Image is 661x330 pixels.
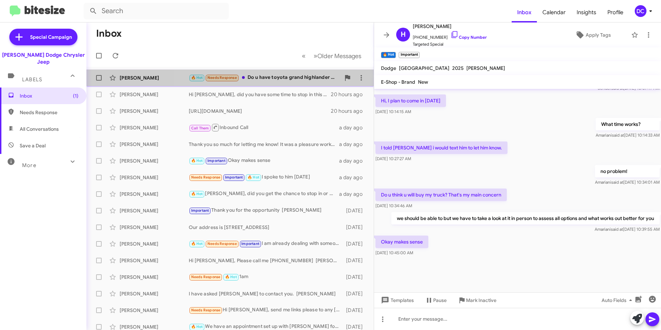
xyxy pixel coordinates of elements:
span: [DATE] 10:45:00 AM [375,250,413,255]
span: Amariani [DATE] 10:34:01 AM [595,180,660,185]
span: Needs Response [207,75,237,80]
a: Profile [602,2,629,22]
span: 🔥 Hot [248,175,259,180]
div: [DATE] [343,224,368,231]
div: Thank you so much for letting me know! It was a pleasure working with you! [189,141,339,148]
div: [PERSON_NAME] [120,191,189,198]
div: Hi [PERSON_NAME], did you have some time to stop in this weekend? [189,91,331,98]
span: (1) [73,92,78,99]
span: Auto Fields [602,294,635,306]
div: Okay makes sense [189,157,339,165]
div: a day ago [339,174,368,181]
div: [PERSON_NAME] [120,274,189,281]
div: [PERSON_NAME] [120,74,189,81]
small: Important [399,52,419,58]
div: [PERSON_NAME] [120,240,189,247]
a: Calendar [537,2,571,22]
div: [PERSON_NAME] [120,257,189,264]
nav: Page navigation example [298,49,365,63]
div: a day ago [339,141,368,148]
small: 🔥 Hot [381,52,396,58]
h1: Inbox [96,28,122,39]
span: Dodge [381,65,396,71]
span: Inbox [20,92,78,99]
span: [PHONE_NUMBER] [413,30,487,41]
div: a day ago [339,157,368,164]
div: I am already dealing with someone [189,240,343,248]
span: Labels [22,76,42,83]
p: Hi, I plan to come in [DATE] [375,94,446,107]
span: All Conversations [20,126,59,132]
div: Thank you for the opportunity [PERSON_NAME] [189,207,343,214]
span: Save a Deal [20,142,46,149]
span: said at [611,180,623,185]
div: [PERSON_NAME] [120,207,189,214]
span: said at [612,132,624,138]
div: [PERSON_NAME] [120,174,189,181]
div: Our address is [STREET_ADDRESS] [189,224,343,231]
span: Call Them [191,126,209,130]
span: Important [207,158,225,163]
span: » [314,52,317,60]
div: [PERSON_NAME] [120,141,189,148]
div: [DATE] [343,274,368,281]
span: Pause [433,294,447,306]
button: Pause [419,294,452,306]
span: H [401,29,406,40]
p: we should be able to but we have to take a look at it in person to assess all options and what wo... [391,212,660,224]
span: 🔥 Hot [191,324,203,329]
button: Previous [298,49,310,63]
div: [PERSON_NAME] [120,124,189,131]
div: Inbound Call [189,123,339,132]
p: Do u think u will buy my truck? That's my main concern [375,189,507,201]
span: [PERSON_NAME] [413,22,487,30]
button: DC [629,5,653,17]
div: I spoke to him [DATE] [189,173,339,181]
div: [PERSON_NAME] [120,307,189,314]
span: Important [225,175,243,180]
span: 2025 [452,65,464,71]
span: 🔥 Hot [191,75,203,80]
div: 20 hours ago [331,91,368,98]
div: [PERSON_NAME], did you get the chance to stop in or did you want to reschedule? [189,190,339,198]
div: [PERSON_NAME] [120,157,189,164]
span: [PERSON_NAME] [466,65,505,71]
span: Needs Response [191,175,221,180]
div: 1am [189,273,343,281]
span: Needs Response [207,241,237,246]
span: 🔥 Hot [191,192,203,196]
span: [DATE] 10:34:46 AM [375,203,412,208]
span: Needs Response [191,275,221,279]
span: Templates [380,294,414,306]
a: Insights [571,2,602,22]
div: a day ago [339,124,368,131]
div: [PERSON_NAME] [120,224,189,231]
span: More [22,162,36,168]
span: Special Campaign [30,34,72,40]
a: Copy Number [450,35,487,40]
div: I have asked [PERSON_NAME] to contact you. [PERSON_NAME] [189,290,343,297]
span: 🔥 Hot [225,275,237,279]
a: Special Campaign [9,29,77,45]
div: [PERSON_NAME] [120,290,189,297]
div: 20 hours ago [331,108,368,114]
span: Apply Tags [586,29,611,41]
span: [DATE] 10:14:15 AM [375,109,411,114]
p: I told [PERSON_NAME] i would text him to let him know. [375,141,508,154]
div: [DATE] [343,240,368,247]
span: Important [191,208,209,213]
span: Important [241,241,259,246]
a: Inbox [512,2,537,22]
span: 🔥 Hot [191,158,203,163]
input: Search [84,3,229,19]
p: What time works? [596,118,660,130]
span: Amariani [DATE] 10:14:33 AM [596,132,660,138]
span: [GEOGRAPHIC_DATA] [399,65,449,71]
p: Okay makes sense [375,236,428,248]
span: 🔥 Hot [191,241,203,246]
div: [URL][DOMAIN_NAME] [189,108,331,114]
span: « [302,52,306,60]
